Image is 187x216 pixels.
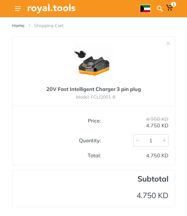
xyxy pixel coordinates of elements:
[12,170,175,187] th: Subtotal
[12,22,25,29] a: Home
[140,5,151,13] img: ar.webp
[46,86,141,92] a: 20V Fast Intelligent Charger 3 pin plug
[12,149,175,165] td: 4.750 KD
[12,187,175,207] td: 4.750 KD
[19,94,168,100] li: Model: FCLI2001-8
[34,22,73,29] li: Shopping Cart
[171,2,176,7] span: 1
[12,22,175,29] nav: breadcrumb
[27,4,75,13] img: Royal Tools Logo
[165,2,175,15] a: 1
[146,112,168,129] div: 4.750 KD
[146,116,168,122] div: 4.950 KD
